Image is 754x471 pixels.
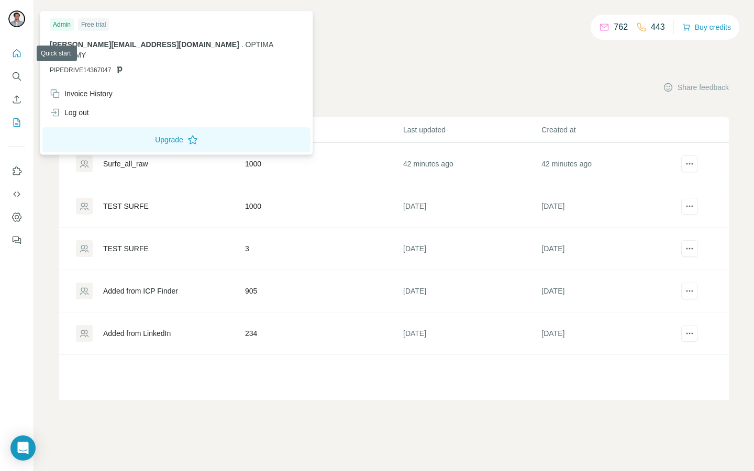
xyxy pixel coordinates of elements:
img: Avatar [8,10,25,27]
span: PIPEDRIVE14367047 [50,65,111,75]
button: actions [681,198,698,215]
td: 3 [245,228,403,270]
button: Quick start [8,44,25,63]
div: Invoice History [50,88,113,99]
td: 42 minutes ago [541,143,679,185]
td: 1000 [245,143,403,185]
td: [DATE] [541,185,679,228]
div: Added from ICP Finder [103,286,178,296]
div: Admin [50,18,74,31]
td: [DATE] [541,270,679,312]
td: [DATE] [403,270,541,312]
p: 443 [651,21,665,33]
div: Added from LinkedIn [103,328,171,339]
td: [DATE] [541,228,679,270]
div: TEST SURFE [103,201,149,211]
td: 905 [245,270,403,312]
td: [DATE] [403,228,541,270]
td: 234 [245,312,403,355]
button: My lists [8,113,25,132]
span: . [241,40,243,49]
div: Free trial [78,18,109,31]
button: actions [681,155,698,172]
td: 42 minutes ago [403,143,541,185]
button: Dashboard [8,208,25,227]
button: Use Surfe on LinkedIn [8,162,25,181]
p: Created at [541,125,679,135]
td: [DATE] [541,312,679,355]
button: Search [8,67,25,86]
button: actions [681,240,698,257]
button: Buy credits [682,20,731,35]
div: Surfe_all_raw [103,159,148,169]
button: Share feedback [663,82,729,93]
button: Upgrade [42,127,311,152]
td: [DATE] [403,312,541,355]
p: 762 [614,21,628,33]
div: Open Intercom Messenger [10,435,36,461]
button: actions [681,283,698,299]
td: [DATE] [403,185,541,228]
button: Enrich CSV [8,90,25,109]
div: Log out [50,107,89,118]
button: actions [681,325,698,342]
button: Feedback [8,231,25,250]
span: [PERSON_NAME][EMAIL_ADDRESS][DOMAIN_NAME] [50,40,239,49]
p: Last updated [403,125,540,135]
button: Use Surfe API [8,185,25,204]
td: 1000 [245,185,403,228]
div: TEST SURFE [103,243,149,254]
p: Records [245,125,402,135]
